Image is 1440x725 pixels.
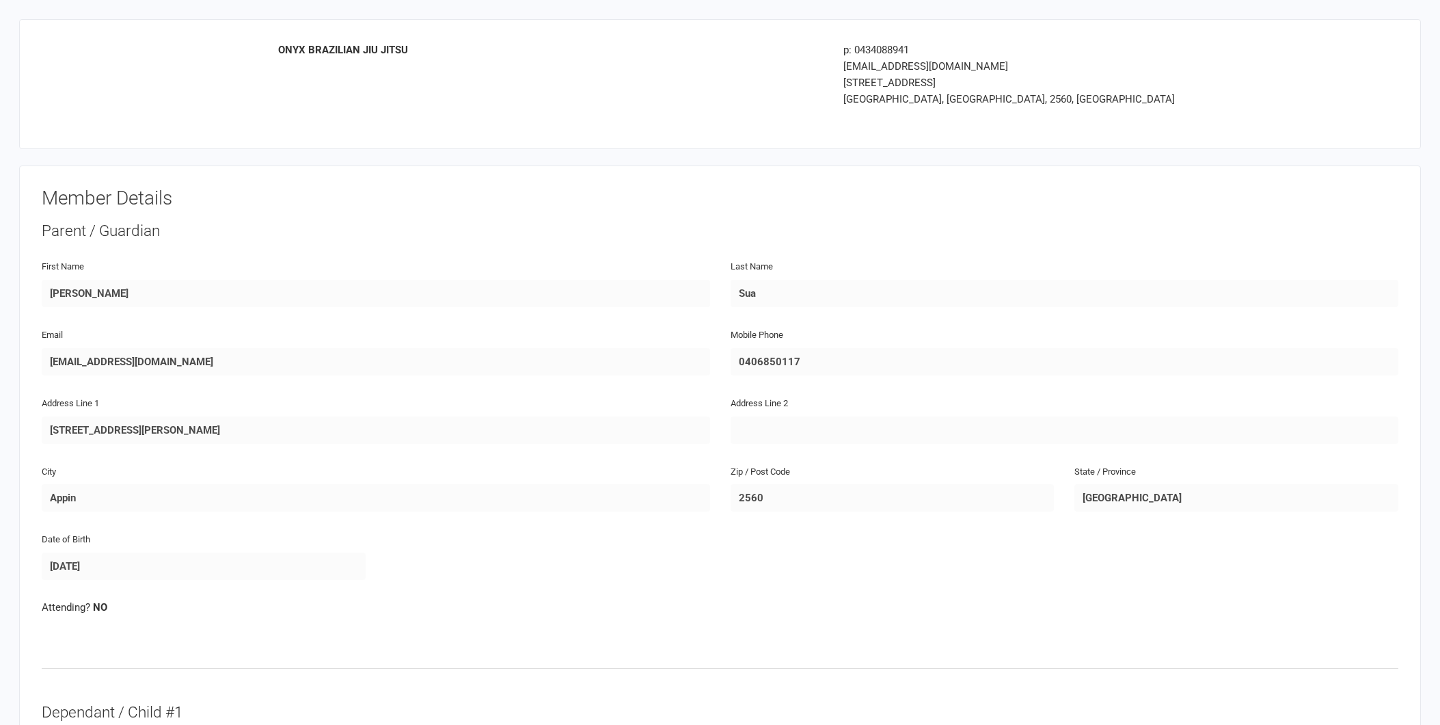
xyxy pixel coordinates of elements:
div: Dependant / Child #1 [42,702,1398,724]
label: Mobile Phone [731,328,783,343]
label: Address Line 2 [731,397,788,411]
label: Address Line 1 [42,397,99,411]
span: Attending? [42,601,90,614]
div: Parent / Guardian [42,220,1398,242]
label: Email [42,328,63,343]
label: Zip / Post Code [731,465,790,479]
label: Last Name [731,260,773,274]
div: [EMAIL_ADDRESS][DOMAIN_NAME] [843,58,1275,75]
div: p: 0434088941 [843,42,1275,58]
label: State / Province [1074,465,1136,479]
label: First Name [42,260,84,274]
label: Date of Birth [42,533,90,547]
label: City [42,465,56,479]
strong: NO [93,601,107,614]
div: [GEOGRAPHIC_DATA], [GEOGRAPHIC_DATA], 2560, [GEOGRAPHIC_DATA] [843,91,1275,107]
h3: Member Details [42,188,1398,209]
strong: ONYX BRAZILIAN JIU JITSU [278,44,408,56]
div: [STREET_ADDRESS] [843,75,1275,91]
